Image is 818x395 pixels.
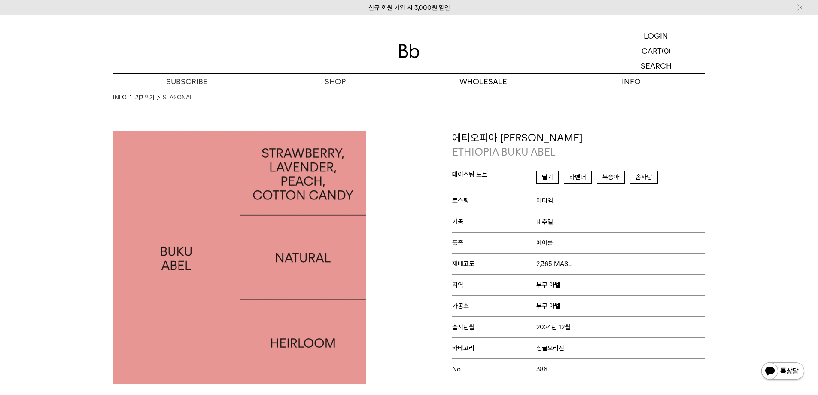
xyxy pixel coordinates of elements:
[452,131,705,159] p: 에티오피아 [PERSON_NAME]
[452,365,537,373] span: No.
[452,171,537,178] span: 테이스팅 노트
[452,281,537,289] span: 지역
[163,93,193,102] a: SEASONAL
[113,74,261,89] a: SUBSCRIBE
[452,260,537,268] span: 재배고도
[607,43,705,58] a: CART (0)
[642,43,662,58] p: CART
[641,58,672,73] p: SEARCH
[662,43,671,58] p: (0)
[399,44,420,58] img: 로고
[597,171,625,184] span: 복숭아
[536,302,560,310] span: 부쿠 아벨
[261,74,409,89] a: SHOP
[409,74,557,89] p: WHOLESALE
[630,171,658,184] span: 솜사탕
[536,281,560,289] span: 부쿠 아벨
[536,171,559,184] span: 딸기
[536,197,553,205] span: 미디엄
[452,344,537,352] span: 카테고리
[113,93,135,102] li: INFO
[452,302,537,310] span: 가공소
[536,344,564,352] span: 싱글오리진
[564,171,592,184] span: 라벤더
[557,74,705,89] p: INFO
[452,218,537,226] span: 가공
[452,239,537,247] span: 품종
[452,145,705,159] p: ETHIOPIA BUKU ABEL
[368,4,450,12] a: 신규 회원 가입 시 3,000원 할인
[760,361,805,382] img: 카카오톡 채널 1:1 채팅 버튼
[607,28,705,43] a: LOGIN
[113,131,366,384] img: 에티오피아 부쿠 아벨ETHIOPIA BUKU ABEL
[536,239,553,247] span: 에어룸
[452,323,537,331] span: 출시년월
[536,323,570,331] span: 2024년 12월
[536,365,547,373] span: 386
[644,28,668,43] p: LOGIN
[536,260,572,268] span: 2,365 MASL
[452,197,537,205] span: 로스팅
[536,218,553,226] span: 내추럴
[135,93,154,102] a: 커피위키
